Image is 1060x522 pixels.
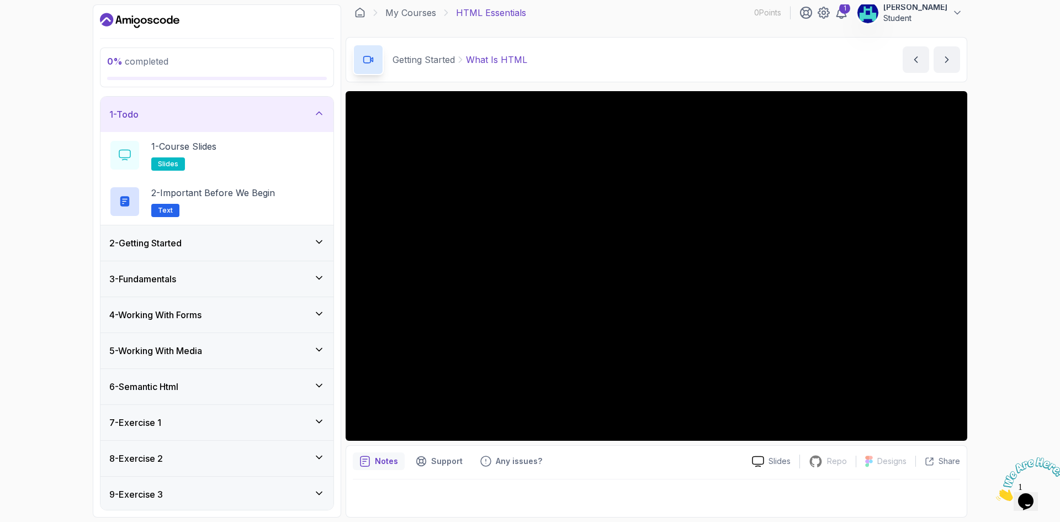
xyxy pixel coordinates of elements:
[4,4,9,14] span: 1
[857,2,878,23] img: user profile image
[109,452,163,465] h3: 8 - Exercise 2
[353,452,405,470] button: notes button
[743,456,799,467] a: Slides
[100,297,333,333] button: 4-Working With Forms
[934,46,960,73] button: next content
[107,56,168,67] span: completed
[109,344,202,357] h3: 5 - Working With Media
[754,7,781,18] p: 0 Points
[100,333,333,368] button: 5-Working With Media
[109,308,202,321] h3: 4 - Working With Forms
[474,452,549,470] button: Feedback button
[496,456,542,467] p: Any issues?
[385,6,436,19] a: My Courses
[107,56,123,67] span: 0 %
[939,456,960,467] p: Share
[456,6,526,19] p: HTML Essentials
[839,3,850,14] div: 1
[883,13,947,24] p: Student
[151,140,216,153] p: 1 - Course Slides
[158,206,173,215] span: Text
[883,2,947,13] p: [PERSON_NAME]
[151,186,275,199] p: 2 - Important Before We Begin
[466,53,527,66] p: What Is HTML
[100,12,179,29] a: Dashboard
[109,380,178,393] h3: 6 - Semantic Html
[109,108,139,121] h3: 1 - Todo
[100,441,333,476] button: 8-Exercise 2
[375,456,398,467] p: Notes
[346,91,967,441] iframe: 2 - WHat is HTML
[100,261,333,297] button: 3-Fundamentals
[915,456,960,467] button: Share
[100,369,333,404] button: 6-Semantic Html
[109,140,325,171] button: 1-Course Slidesslides
[100,405,333,440] button: 7-Exercise 1
[109,186,325,217] button: 2-Important Before We BeginText
[109,272,176,286] h3: 3 - Fundamentals
[431,456,463,467] p: Support
[857,2,963,24] button: user profile image[PERSON_NAME]Student
[109,236,182,250] h3: 2 - Getting Started
[877,456,907,467] p: Designs
[158,160,178,168] span: slides
[393,53,455,66] p: Getting Started
[768,456,791,467] p: Slides
[109,416,161,429] h3: 7 - Exercise 1
[903,46,929,73] button: previous content
[109,488,163,501] h3: 9 - Exercise 3
[827,456,847,467] p: Repo
[992,453,1060,505] iframe: chat widget
[100,225,333,261] button: 2-Getting Started
[4,4,73,48] img: Chat attention grabber
[354,7,365,18] a: Dashboard
[835,6,848,19] a: 1
[100,97,333,132] button: 1-Todo
[100,477,333,512] button: 9-Exercise 3
[409,452,469,470] button: Support button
